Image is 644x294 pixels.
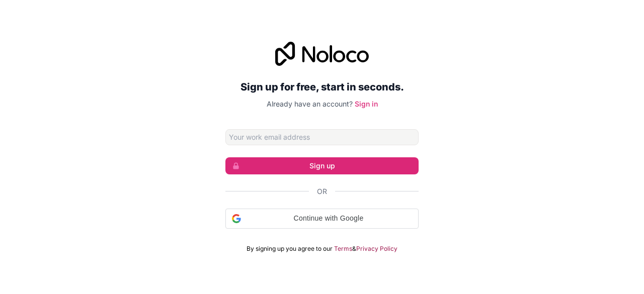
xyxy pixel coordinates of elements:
span: & [352,245,356,253]
span: Continue with Google [245,213,412,224]
span: Or [317,186,327,197]
span: Already have an account? [267,100,353,108]
a: Privacy Policy [356,245,397,253]
a: Sign in [355,100,378,108]
a: Terms [334,245,352,253]
h2: Sign up for free, start in seconds. [225,78,419,96]
span: By signing up you agree to our [247,245,333,253]
button: Sign up [225,157,419,174]
div: Continue with Google [225,209,419,229]
input: Email address [225,129,419,145]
